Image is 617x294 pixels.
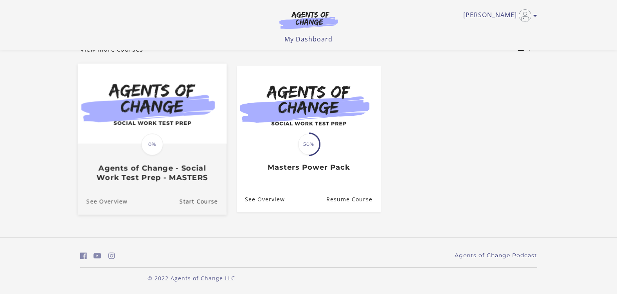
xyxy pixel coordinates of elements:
[326,187,380,212] a: Masters Power Pack: Resume Course
[94,250,101,262] a: https://www.youtube.com/c/AgentsofChangeTestPrepbyMeaganMitchell (Open in a new window)
[298,134,319,155] span: 50%
[455,251,537,260] a: Agents of Change Podcast
[108,252,115,260] i: https://www.instagram.com/agentsofchangeprep/ (Open in a new window)
[94,252,101,260] i: https://www.youtube.com/c/AgentsofChangeTestPrepbyMeaganMitchell (Open in a new window)
[237,187,285,212] a: Masters Power Pack: See Overview
[141,133,163,155] span: 0%
[463,9,533,22] a: Toggle menu
[245,163,372,172] h3: Masters Power Pack
[179,188,226,215] a: Agents of Change - Social Work Test Prep - MASTERS: Resume Course
[77,188,127,215] a: Agents of Change - Social Work Test Prep - MASTERS: See Overview
[86,164,218,182] h3: Agents of Change - Social Work Test Prep - MASTERS
[80,274,302,282] p: © 2022 Agents of Change LLC
[108,250,115,262] a: https://www.instagram.com/agentsofchangeprep/ (Open in a new window)
[284,35,333,43] a: My Dashboard
[80,252,87,260] i: https://www.facebook.com/groups/aswbtestprep (Open in a new window)
[271,11,346,29] img: Agents of Change Logo
[80,250,87,262] a: https://www.facebook.com/groups/aswbtestprep (Open in a new window)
